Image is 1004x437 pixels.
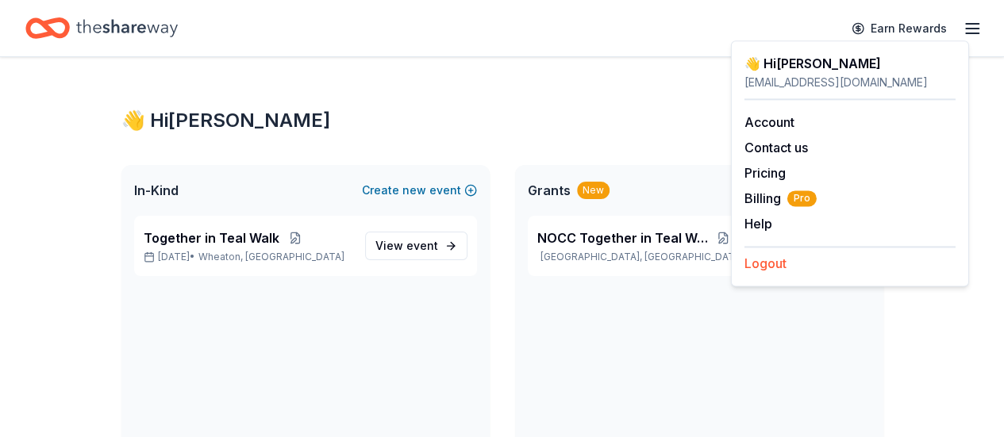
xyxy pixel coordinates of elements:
span: Pro [787,190,817,206]
div: 👋 Hi [PERSON_NAME] [121,108,883,133]
button: Contact us [744,138,808,157]
span: View [375,236,438,255]
div: [EMAIL_ADDRESS][DOMAIN_NAME] [744,73,956,92]
span: Billing [744,189,817,208]
span: Together in Teal Walk [144,228,279,247]
button: Createnewevent [362,181,477,200]
a: Home [25,10,178,47]
button: BillingPro [744,189,817,208]
span: Grants [528,181,571,200]
span: event [406,239,438,252]
span: new [402,181,426,200]
a: Account [744,114,794,130]
p: [DATE] • [144,251,352,263]
div: 👋 Hi [PERSON_NAME] [744,54,956,73]
span: In-Kind [134,181,179,200]
div: New [577,182,610,199]
button: Logout [744,254,787,273]
span: NOCC Together in Teal Walk [537,228,709,247]
a: Earn Rewards [842,14,956,43]
button: Help [744,214,772,233]
a: Pricing [744,165,786,181]
p: [GEOGRAPHIC_DATA], [GEOGRAPHIC_DATA] [537,251,739,263]
span: Wheaton, [GEOGRAPHIC_DATA] [198,251,344,263]
a: View event [365,232,467,260]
